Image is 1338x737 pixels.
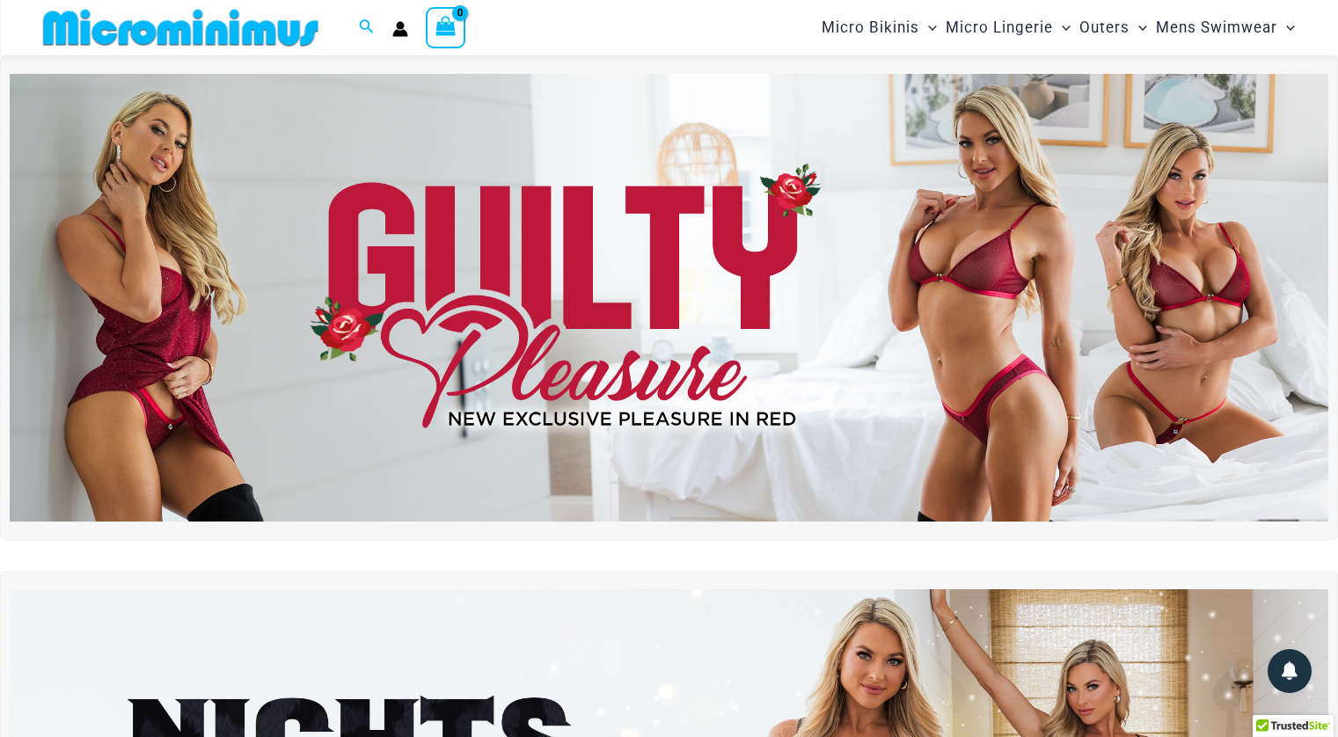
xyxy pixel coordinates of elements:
span: Menu Toggle [919,5,937,50]
span: Micro Bikinis [822,5,919,50]
span: Menu Toggle [1277,5,1295,50]
span: Mens Swimwear [1156,5,1277,50]
a: Account icon link [392,21,408,37]
a: Micro BikinisMenu ToggleMenu Toggle [817,5,941,50]
span: Menu Toggle [1130,5,1147,50]
span: Menu Toggle [1053,5,1071,50]
a: Search icon link [359,17,375,39]
img: MM SHOP LOGO FLAT [36,8,325,47]
a: View Shopping Cart, empty [426,7,466,47]
a: Mens SwimwearMenu ToggleMenu Toggle [1152,5,1299,50]
img: Guilty Pleasures Red Lingerie [10,74,1328,522]
span: Outers [1079,5,1130,50]
a: OutersMenu ToggleMenu Toggle [1075,5,1152,50]
span: Micro Lingerie [946,5,1053,50]
a: Micro LingerieMenu ToggleMenu Toggle [941,5,1075,50]
nav: Site Navigation [815,3,1303,53]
